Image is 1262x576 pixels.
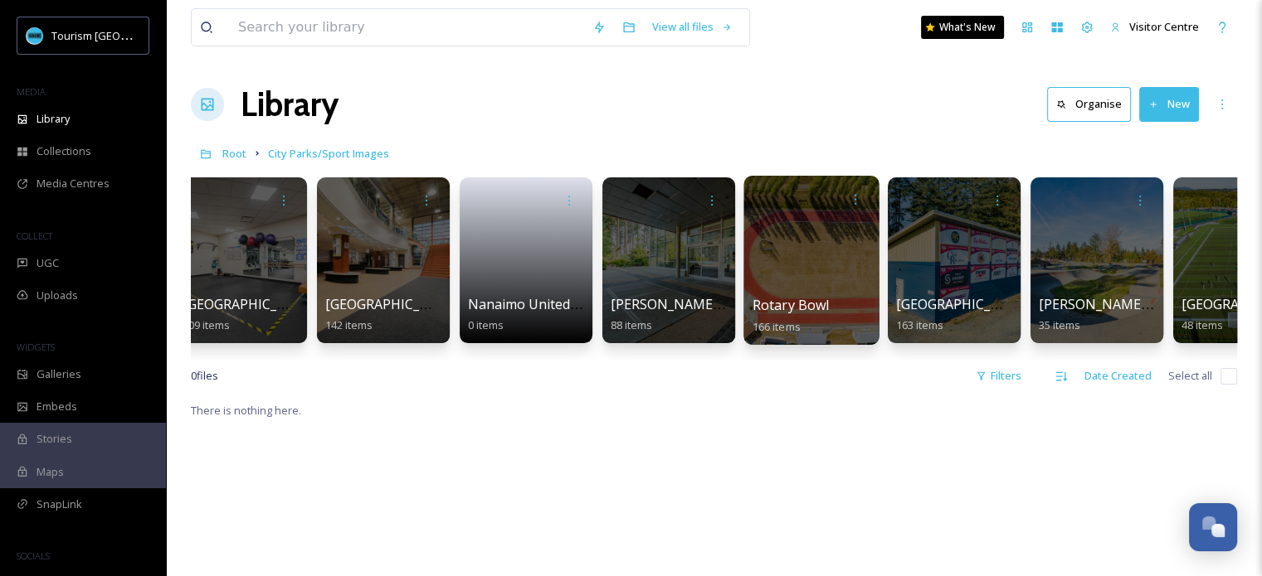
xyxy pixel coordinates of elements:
a: Library [241,80,339,129]
a: [GEOGRAPHIC_DATA]163 items [896,297,1030,332]
span: SnapLink [37,496,82,512]
span: Rotary Bowl [753,296,830,314]
span: Collections [37,143,91,159]
span: [PERSON_NAME] Bike Park [1039,295,1208,313]
span: Galleries [37,366,81,382]
div: Date Created [1076,360,1160,392]
span: 88 items [611,317,652,332]
span: [GEOGRAPHIC_DATA] [896,295,1030,313]
a: View all files [644,11,741,43]
span: Media Centres [37,176,110,191]
span: 35 items [1039,317,1080,332]
span: 48 items [1182,317,1223,332]
span: 163 items [896,317,943,332]
span: MEDIA [17,85,46,98]
span: Tourism [GEOGRAPHIC_DATA] [51,27,200,43]
a: Root [222,143,246,163]
button: Open Chat [1189,503,1237,551]
a: City Parks/Sport Images [268,143,389,163]
span: 0 items [468,317,504,332]
span: Visitor Centre [1129,19,1199,34]
button: Organise [1047,87,1131,121]
a: [PERSON_NAME] Bike Park35 items [1039,297,1208,332]
img: tourism_nanaimo_logo.jpeg [27,27,43,44]
span: 166 items [753,318,801,333]
input: Search your library [230,9,584,46]
span: [GEOGRAPHIC_DATA] [183,295,316,313]
a: Rotary Bowl166 items [753,298,830,334]
button: New [1139,87,1199,121]
span: Nanaimo United FC [468,295,588,313]
span: [PERSON_NAME][GEOGRAPHIC_DATA] [611,295,850,313]
div: Filters [967,360,1030,392]
span: Library [37,111,70,127]
a: Nanaimo United FC0 items [468,297,588,332]
span: UGC [37,255,59,271]
span: City Parks/Sport Images [268,146,389,161]
span: COLLECT [17,230,52,242]
span: WIDGETS [17,341,55,353]
a: [GEOGRAPHIC_DATA]109 items [183,297,316,332]
span: [GEOGRAPHIC_DATA] [325,295,459,313]
span: 0 file s [191,368,218,384]
a: [GEOGRAPHIC_DATA]142 items [325,297,459,332]
span: Embeds [37,399,77,414]
span: Select all [1168,368,1212,384]
span: Maps [37,464,64,480]
a: Visitor Centre [1102,11,1207,43]
span: Root [222,146,246,161]
span: Stories [37,431,72,447]
span: 142 items [325,317,373,332]
a: What's New [921,16,1004,39]
span: Uploads [37,288,78,303]
span: 109 items [183,317,230,332]
span: There is nothing here. [191,403,301,418]
a: [PERSON_NAME][GEOGRAPHIC_DATA]88 items [611,297,850,332]
span: SOCIALS [17,549,50,562]
a: Organise [1047,87,1139,121]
